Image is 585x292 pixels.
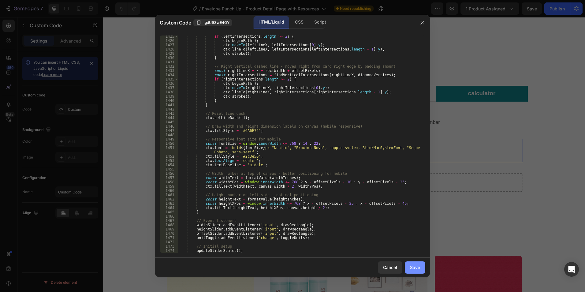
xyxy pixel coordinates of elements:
div: 1472 [160,240,178,244]
div: 1431 [160,60,178,64]
button: <p>Buy Now</p> [93,26,175,39]
div: 1460 [160,189,178,193]
div: 1455 [160,167,178,171]
div: 1445 [160,120,178,124]
div: 1473 [160,244,178,249]
div: 1436 [160,81,178,86]
div: 1442 [160,107,178,111]
button: Save [405,261,425,274]
div: 1463 [160,201,178,206]
div: 1453 [160,159,178,163]
div: 1458 [160,180,178,184]
div: 1450 [160,141,178,146]
button: Cancel [378,261,402,274]
div: 1441 [160,103,178,107]
div: 1435 [160,77,178,81]
div: 1449 [160,137,178,141]
div: 1433 [160,69,178,73]
div: 1446 [160,124,178,129]
p: Publish the page to see the content. [62,134,420,140]
div: CSS [290,16,308,28]
div: Drop element here [229,163,261,168]
p: instructions [178,72,212,81]
p: overview [91,72,116,81]
div: 1443 [160,111,178,116]
span: Custom Code [160,19,191,26]
div: 1426 [160,39,178,43]
span: .gdU93wE4OY [203,20,229,25]
p: Buy Now [123,29,144,36]
div: 1427 [160,43,178,47]
div: 1474 [160,249,178,253]
div: 1440 [160,99,178,103]
div: 1425 [160,34,178,39]
div: Open Intercom Messenger [564,262,579,277]
div: Custom Code [70,113,96,118]
div: 1430 [160,56,178,60]
div: 1471 [160,236,178,240]
div: HTML/Liquid [254,16,289,28]
div: 1464 [160,206,178,210]
p: calculator [365,72,393,81]
div: 1439 [160,94,178,99]
div: 1438 [160,90,178,94]
div: 1466 [160,214,178,219]
div: 1470 [160,231,178,236]
div: 1456 [160,171,178,176]
div: Cancel [383,264,397,271]
div: 1468 [160,223,178,227]
div: 1457 [160,176,178,180]
div: 1461 [160,193,178,197]
div: 1454 [160,163,178,167]
div: Script [309,16,331,28]
div: 1437 [160,86,178,90]
div: 1452 [160,154,178,159]
div: Drop element here [223,23,255,28]
div: 1451 [160,146,178,154]
div: Drop element here [278,23,311,28]
div: 1459 [160,184,178,189]
div: Save [410,264,420,271]
div: 1467 [160,219,178,223]
div: 1444 [160,116,178,120]
div: 1434 [160,73,178,77]
div: 1447 [160,129,178,133]
div: 1448 [160,133,178,137]
div: 1429 [160,51,178,56]
div: 1432 [160,64,178,69]
p: videos [278,72,296,81]
div: 1462 [160,197,178,201]
div: 1465 [160,210,178,214]
p: Use our handy calculator to figure out the perfect paper size, liner size, and start number [63,101,419,110]
div: 1428 [160,47,178,51]
h2: Frequently Purchased with... [58,214,425,228]
button: .gdU93wE4OY [193,19,232,26]
div: 1469 [160,227,178,231]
